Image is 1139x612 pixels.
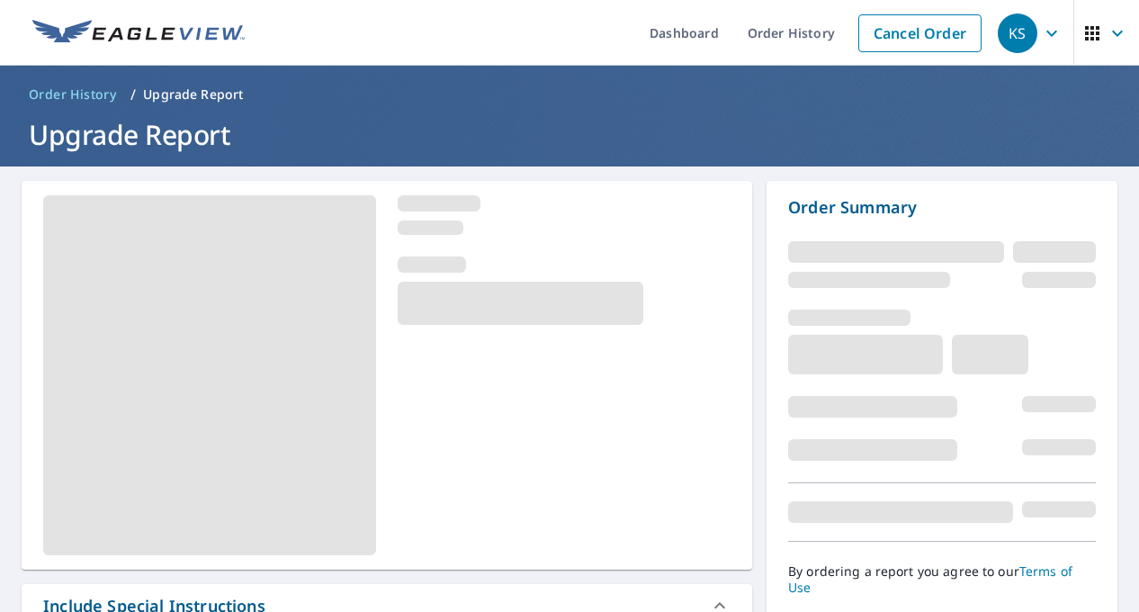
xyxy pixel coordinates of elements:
[998,13,1037,53] div: KS
[143,85,243,103] p: Upgrade Report
[32,20,245,47] img: EV Logo
[29,85,116,103] span: Order History
[788,563,1096,596] p: By ordering a report you agree to our
[858,14,982,52] a: Cancel Order
[788,195,1096,220] p: Order Summary
[130,84,136,105] li: /
[22,116,1117,153] h1: Upgrade Report
[22,80,123,109] a: Order History
[788,562,1072,596] a: Terms of Use
[22,80,1117,109] nav: breadcrumb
